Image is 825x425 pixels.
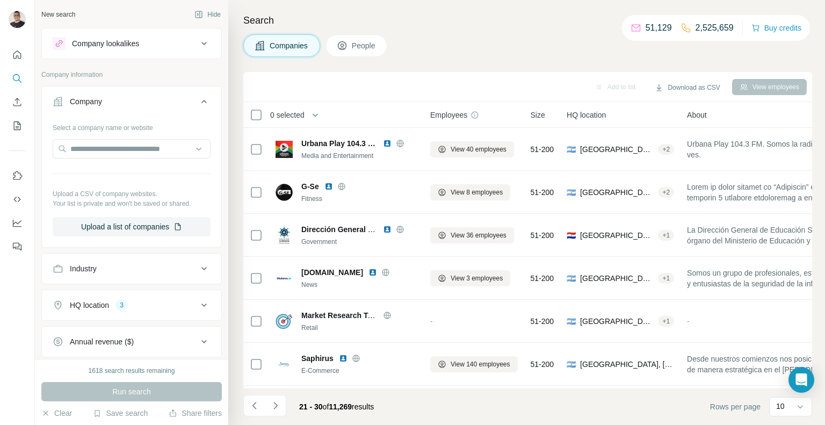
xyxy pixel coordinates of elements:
[430,270,510,286] button: View 3 employees
[647,80,727,96] button: Download as CSV
[9,45,26,64] button: Quick start
[451,230,506,240] span: View 36 employees
[42,89,221,119] button: Company
[41,70,222,80] p: Company information
[658,188,674,197] div: + 2
[646,21,672,34] p: 51,129
[53,199,211,208] p: Your list is private and won't be saved or shared.
[324,182,333,191] img: LinkedIn logo
[687,110,707,120] span: About
[451,145,506,154] span: View 40 employees
[70,96,102,107] div: Company
[531,110,545,120] span: Size
[89,366,175,376] div: 1618 search results remaining
[53,189,211,199] p: Upload a CSV of company websites.
[567,273,576,284] span: 🇦🇷
[580,187,654,198] span: [GEOGRAPHIC_DATA], [GEOGRAPHIC_DATA]
[531,230,554,241] span: 51-200
[430,227,514,243] button: View 36 employees
[531,316,554,327] span: 51-200
[243,395,265,416] button: Navigate to previous page
[270,110,305,120] span: 0 selected
[301,267,363,278] span: [DOMAIN_NAME]
[276,141,293,158] img: Logo of Urbana Play 104.3 FM
[451,188,503,197] span: View 8 employees
[301,225,560,234] span: Dirección General de Educación Superior - MEC - [GEOGRAPHIC_DATA]
[41,10,75,19] div: New search
[658,230,674,240] div: + 1
[270,40,309,51] span: Companies
[531,359,554,370] span: 51-200
[276,227,293,244] img: Logo of Dirección General de Educación Superior - MEC - Paraguay
[687,317,690,326] span: -
[276,270,293,287] img: Logo of Titulares.ar
[276,313,293,330] img: Logo of Market Research Telecast
[301,181,319,192] span: G-Se
[53,119,211,133] div: Select a company name or website
[383,225,392,234] img: LinkedIn logo
[658,273,674,283] div: + 1
[301,323,417,333] div: Retail
[9,237,26,256] button: Feedback
[301,366,417,376] div: E-Commerce
[567,110,606,120] span: HQ location
[42,31,221,56] button: Company lookalikes
[430,141,514,157] button: View 40 employees
[276,184,293,201] img: Logo of G-Se
[53,217,211,236] button: Upload a list of companies
[9,116,26,135] button: My lists
[72,38,139,49] div: Company lookalikes
[70,263,97,274] div: Industry
[658,145,674,154] div: + 2
[301,311,393,320] span: Market Research Telecast
[580,316,654,327] span: [GEOGRAPHIC_DATA]
[710,401,761,412] span: Rows per page
[301,138,378,149] span: Urbana Play 104.3 FM
[580,273,654,284] span: [GEOGRAPHIC_DATA]
[339,354,348,363] img: LinkedIn logo
[430,356,518,372] button: View 140 employees
[430,184,510,200] button: View 8 employees
[301,151,417,161] div: Media and Entertainment
[187,6,228,23] button: Hide
[115,300,128,310] div: 3
[451,273,503,283] span: View 3 employees
[531,273,554,284] span: 51-200
[169,408,222,419] button: Share filters
[567,316,576,327] span: 🇦🇷
[329,402,352,411] span: 11,269
[9,190,26,209] button: Use Surfe API
[531,187,554,198] span: 51-200
[567,230,576,241] span: 🇵🇾
[42,329,221,355] button: Annual revenue ($)
[42,292,221,318] button: HQ location3
[580,230,654,241] span: [GEOGRAPHIC_DATA], [PERSON_NAME]
[42,256,221,282] button: Industry
[451,359,510,369] span: View 140 employees
[301,194,417,204] div: Fitness
[567,187,576,198] span: 🇦🇷
[788,367,814,393] div: Open Intercom Messenger
[580,144,654,155] span: [GEOGRAPHIC_DATA]
[430,110,467,120] span: Employees
[323,402,329,411] span: of
[93,408,148,419] button: Save search
[9,11,26,28] img: Avatar
[658,316,674,326] div: + 1
[531,144,554,155] span: 51-200
[776,401,785,412] p: 10
[70,300,109,311] div: HQ location
[9,166,26,185] button: Use Surfe on LinkedIn
[299,402,323,411] span: 21 - 30
[41,408,72,419] button: Clear
[243,13,812,28] h4: Search
[299,402,374,411] span: results
[696,21,734,34] p: 2,525,659
[580,359,674,370] span: [GEOGRAPHIC_DATA], [GEOGRAPHIC_DATA]
[352,40,377,51] span: People
[567,144,576,155] span: 🇦🇷
[430,317,433,326] span: -
[301,353,334,364] span: Saphirus
[301,237,417,247] div: Government
[567,359,576,370] span: 🇦🇷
